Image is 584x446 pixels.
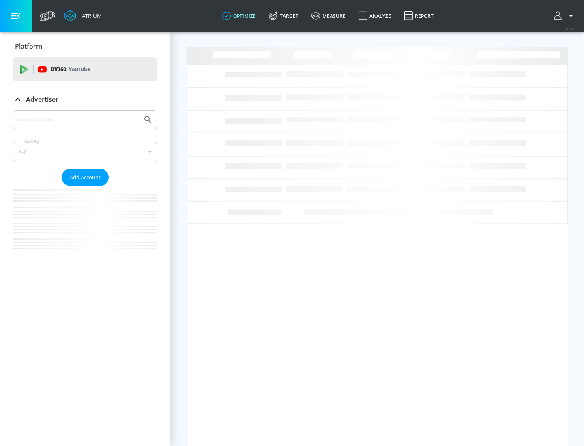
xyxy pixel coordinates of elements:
div: Advertiser [13,110,157,265]
a: measure [305,1,352,30]
label: Sort By [23,139,41,144]
a: Target [262,1,305,30]
input: Search by name [16,114,139,125]
span: Add Account [70,173,101,182]
div: Platform [13,35,157,58]
div: Advertiser [13,88,157,111]
a: Report [397,1,440,30]
p: Advertiser [26,95,58,104]
p: DV360: [51,65,90,74]
a: Analyze [352,1,397,30]
p: Platform [15,42,42,51]
div: A-Z [13,142,157,162]
a: optimize [216,1,262,30]
nav: list of Advertiser [13,186,157,265]
a: Atrium [64,10,102,22]
span: v 4.25.4 [565,27,576,31]
p: Youtube [69,65,90,73]
div: DV360: Youtube [13,57,157,81]
button: Add Account [62,169,109,186]
div: Atrium [79,12,102,19]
